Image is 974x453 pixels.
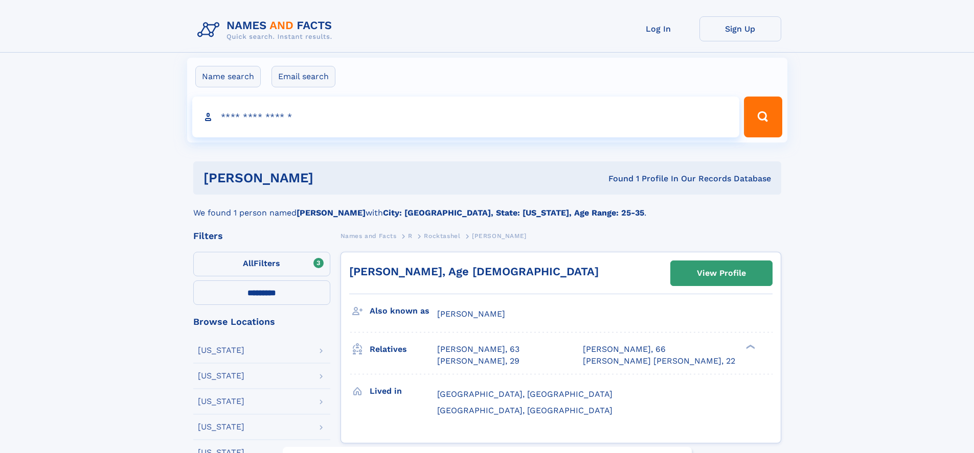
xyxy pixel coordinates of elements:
div: We found 1 person named with . [193,195,781,219]
span: R [408,232,413,240]
h3: Relatives [370,341,437,358]
label: Name search [195,66,261,87]
div: [US_STATE] [198,346,244,354]
a: [PERSON_NAME], Age [DEMOGRAPHIC_DATA] [349,265,599,278]
h3: Also known as [370,302,437,320]
span: [PERSON_NAME] [437,309,505,319]
a: [PERSON_NAME] [PERSON_NAME], 22 [583,355,735,367]
div: Filters [193,231,330,241]
div: View Profile [697,261,746,285]
a: R [408,229,413,242]
label: Email search [271,66,335,87]
span: [GEOGRAPHIC_DATA], [GEOGRAPHIC_DATA] [437,389,613,399]
a: [PERSON_NAME], 29 [437,355,519,367]
a: Names and Facts [341,229,397,242]
a: [PERSON_NAME], 66 [583,344,666,355]
div: [US_STATE] [198,423,244,431]
a: [PERSON_NAME], 63 [437,344,519,355]
span: All [243,258,254,268]
b: [PERSON_NAME] [297,208,366,218]
span: [GEOGRAPHIC_DATA], [GEOGRAPHIC_DATA] [437,406,613,415]
a: View Profile [671,261,772,285]
span: [PERSON_NAME] [472,232,527,240]
div: Found 1 Profile In Our Records Database [461,173,771,184]
button: Search Button [744,97,782,137]
h3: Lived in [370,383,437,400]
span: Rocktashel [424,232,460,240]
div: [US_STATE] [198,372,244,380]
div: ❯ [743,344,756,350]
a: Rocktashel [424,229,460,242]
b: City: [GEOGRAPHIC_DATA], State: [US_STATE], Age Range: 25-35 [383,208,644,218]
label: Filters [193,252,330,276]
a: Log In [618,16,699,41]
div: Browse Locations [193,317,330,326]
h1: [PERSON_NAME] [203,172,461,184]
div: [US_STATE] [198,397,244,406]
a: Sign Up [699,16,781,41]
input: search input [192,97,740,137]
img: Logo Names and Facts [193,16,341,44]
